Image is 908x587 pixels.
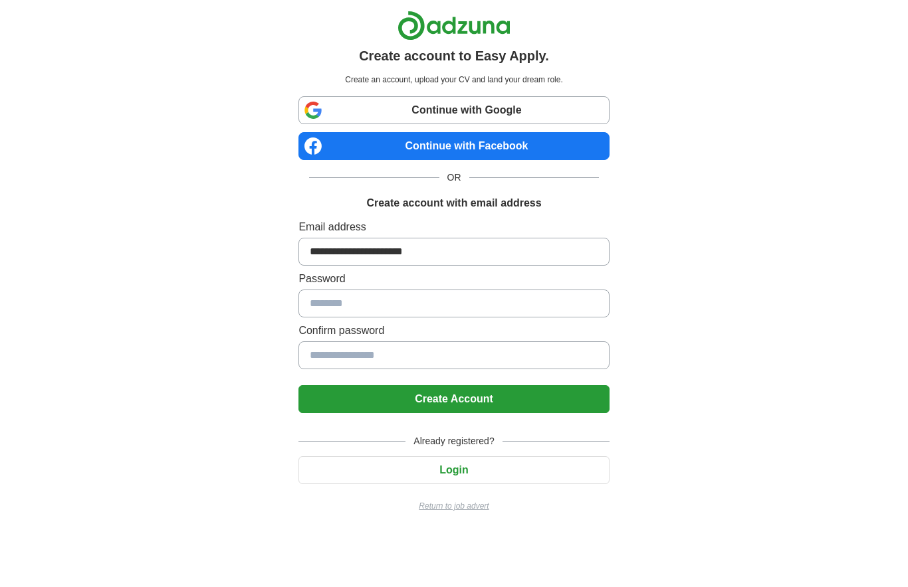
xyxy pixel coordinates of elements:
[298,464,609,475] a: Login
[298,132,609,160] a: Continue with Facebook
[298,271,609,287] label: Password
[439,171,469,185] span: OR
[298,500,609,512] a: Return to job advert
[366,195,541,211] h1: Create account with email address
[298,96,609,124] a: Continue with Google
[298,456,609,484] button: Login
[301,74,606,86] p: Create an account, upload your CV and land your dream role.
[298,219,609,235] label: Email address
[359,46,549,66] h1: Create account to Easy Apply.
[298,323,609,339] label: Confirm password
[298,385,609,413] button: Create Account
[405,434,502,448] span: Already registered?
[397,11,511,41] img: Adzuna logo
